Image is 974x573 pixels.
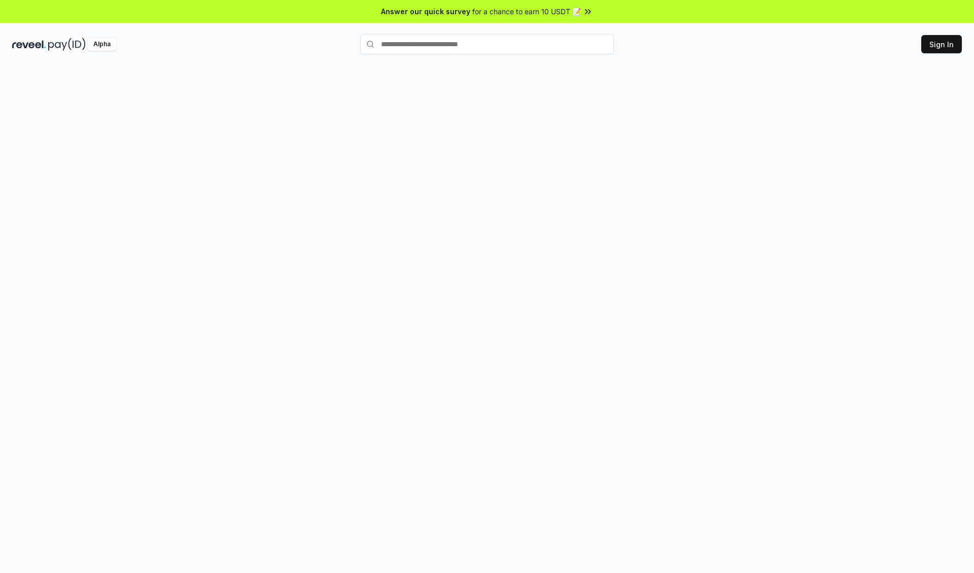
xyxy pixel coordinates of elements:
button: Sign In [921,35,962,53]
div: Alpha [88,38,116,51]
img: reveel_dark [12,38,46,51]
span: Answer our quick survey [381,6,470,17]
span: for a chance to earn 10 USDT 📝 [472,6,581,17]
img: pay_id [48,38,86,51]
